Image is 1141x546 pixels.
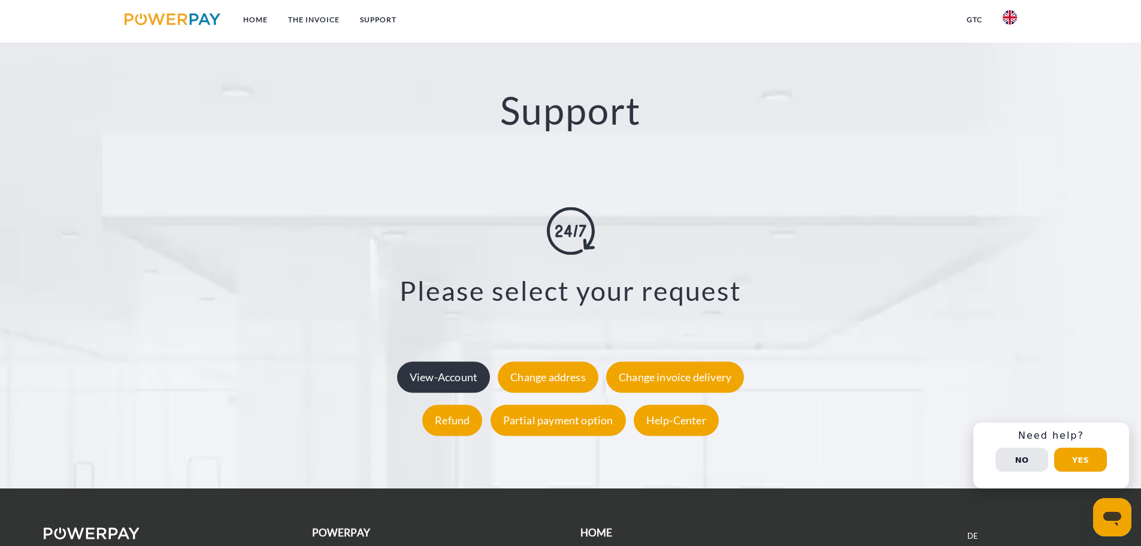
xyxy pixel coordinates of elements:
[488,414,629,427] a: Partial payment option
[547,207,595,255] img: online-shopping.svg
[125,13,221,25] img: logo-powerpay.svg
[995,448,1048,472] button: No
[491,405,626,436] div: Partial payment option
[57,87,1084,134] h2: Support
[312,526,370,539] b: POWERPAY
[72,274,1069,308] h3: Please select your request
[498,361,598,393] div: Change address
[495,370,601,384] a: Change address
[278,9,350,31] a: THE INVOICE
[973,423,1129,488] div: Schnellhilfe
[44,527,140,539] img: logo-powerpay-white.svg
[394,370,493,384] a: View-Account
[422,405,482,436] div: Refund
[580,526,613,539] b: Home
[1003,10,1017,25] img: en
[606,361,744,393] div: Change invoice delivery
[233,9,278,31] a: Home
[634,405,719,436] div: Help-Center
[603,370,747,384] a: Change invoice delivery
[1093,498,1131,536] iframe: Button to launch messaging window
[419,414,485,427] a: Refund
[631,414,722,427] a: Help-Center
[957,9,992,31] a: GTC
[350,9,407,31] a: Support
[967,531,978,541] a: DE
[397,361,490,393] div: View-Account
[1054,448,1107,472] button: Yes
[980,430,1122,442] h3: Need help?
